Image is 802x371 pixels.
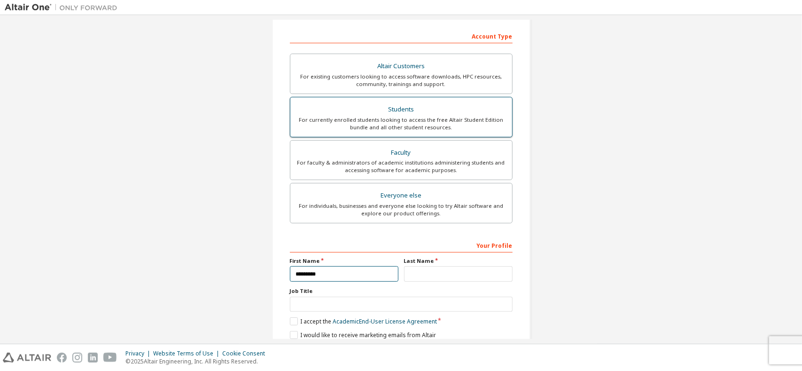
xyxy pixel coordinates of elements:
[296,189,506,202] div: Everyone else
[72,353,82,363] img: instagram.svg
[296,73,506,88] div: For existing customers looking to access software downloads, HPC resources, community, trainings ...
[290,237,513,253] div: Your Profile
[125,350,153,357] div: Privacy
[296,60,506,73] div: Altair Customers
[222,350,271,357] div: Cookie Consent
[296,202,506,217] div: For individuals, businesses and everyone else looking to try Altair software and explore our prod...
[5,3,122,12] img: Altair One
[296,103,506,116] div: Students
[57,353,67,363] img: facebook.svg
[296,116,506,131] div: For currently enrolled students looking to access the free Altair Student Edition bundle and all ...
[290,257,398,265] label: First Name
[3,353,51,363] img: altair_logo.svg
[296,159,506,174] div: For faculty & administrators of academic institutions administering students and accessing softwa...
[103,353,117,363] img: youtube.svg
[153,350,222,357] div: Website Terms of Use
[404,257,513,265] label: Last Name
[290,317,437,325] label: I accept the
[290,28,513,43] div: Account Type
[290,287,513,295] label: Job Title
[88,353,98,363] img: linkedin.svg
[296,146,506,159] div: Faculty
[333,317,437,325] a: Academic End-User License Agreement
[125,357,271,365] p: © 2025 Altair Engineering, Inc. All Rights Reserved.
[290,331,436,339] label: I would like to receive marketing emails from Altair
